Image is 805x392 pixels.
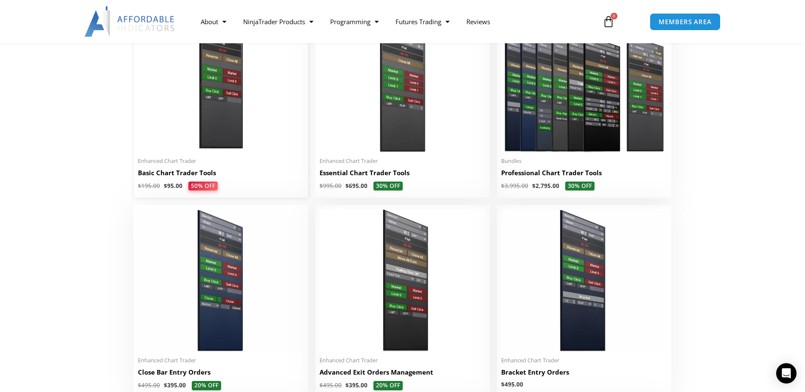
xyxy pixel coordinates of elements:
[345,182,349,190] span: $
[501,357,667,364] span: Enhanced Chart Trader
[138,10,304,152] img: BasicTools
[501,182,528,190] bdi: 3,995.00
[611,13,617,20] span: 0
[188,182,218,191] span: 50% OFF
[501,168,667,177] h2: Professional Chart Trader Tools
[501,168,667,182] a: Professional Chart Trader Tools
[501,157,667,165] span: Bundles
[192,12,593,31] nav: Menu
[373,182,403,191] span: 30% OFF
[345,381,367,389] bdi: 395.00
[235,12,322,31] a: NinjaTrader Products
[138,182,160,190] bdi: 195.00
[164,182,182,190] bdi: 95.00
[590,9,627,34] a: 0
[659,19,712,25] span: MEMBERS AREA
[320,381,342,389] bdi: 495.00
[138,168,304,177] h2: Basic Chart Trader Tools
[164,381,186,389] bdi: 395.00
[164,182,167,190] span: $
[320,182,342,190] bdi: 995.00
[501,381,505,388] span: $
[373,381,403,390] span: 20% OFF
[345,182,367,190] bdi: 695.00
[192,381,221,390] span: 20% OFF
[320,182,323,190] span: $
[501,182,505,190] span: $
[532,182,559,190] bdi: 2,795.00
[164,381,167,389] span: $
[138,368,304,377] h2: Close Bar Entry Orders
[320,357,485,364] span: Enhanced Chart Trader
[501,368,667,381] a: Bracket Entry Orders
[138,157,304,165] span: Enhanced Chart Trader
[320,157,485,165] span: Enhanced Chart Trader
[138,357,304,364] span: Enhanced Chart Trader
[501,368,667,377] h2: Bracket Entry Orders
[138,168,304,182] a: Basic Chart Trader Tools
[387,12,458,31] a: Futures Trading
[458,12,499,31] a: Reviews
[501,10,667,152] img: ProfessionalToolsBundlePage
[320,168,485,182] a: Essential Chart Trader Tools
[138,209,304,352] img: CloseBarOrders
[138,381,160,389] bdi: 495.00
[138,381,141,389] span: $
[565,182,595,191] span: 30% OFF
[138,368,304,381] a: Close Bar Entry Orders
[138,182,141,190] span: $
[84,6,176,37] img: LogoAI | Affordable Indicators – NinjaTrader
[501,381,523,388] bdi: 495.00
[320,10,485,152] img: Essential Chart Trader Tools
[320,368,485,377] h2: Advanced Exit Orders Management
[776,363,797,384] div: Open Intercom Messenger
[320,168,485,177] h2: Essential Chart Trader Tools
[320,209,485,352] img: AdvancedStopLossMgmt
[501,209,667,352] img: BracketEntryOrders
[192,12,235,31] a: About
[320,368,485,381] a: Advanced Exit Orders Management
[320,381,323,389] span: $
[322,12,387,31] a: Programming
[532,182,536,190] span: $
[345,381,349,389] span: $
[650,13,721,31] a: MEMBERS AREA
